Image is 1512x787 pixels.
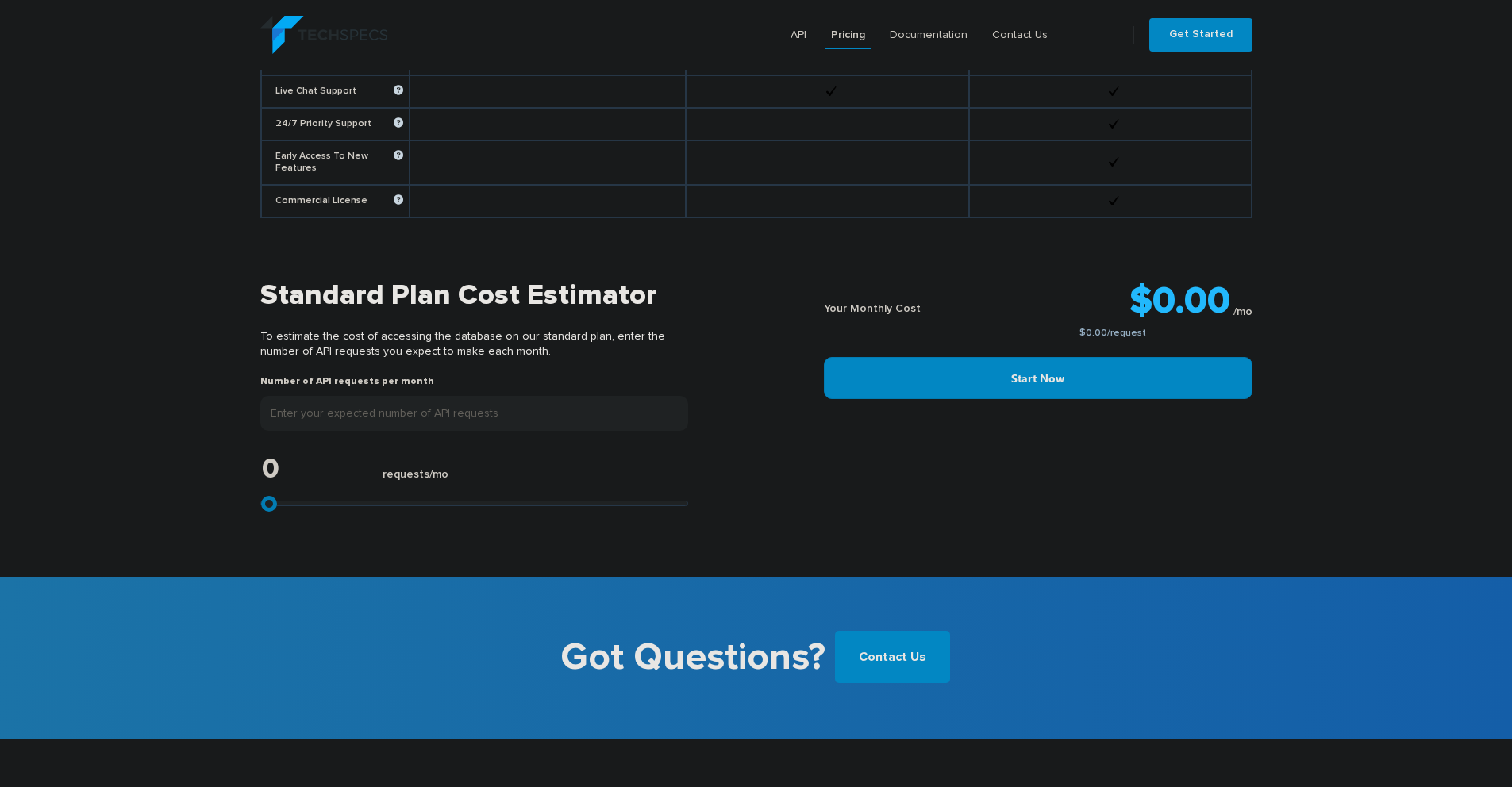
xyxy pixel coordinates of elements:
[260,396,688,431] input: Enter your expected number of API requests
[986,21,1054,49] a: Contact Us
[824,357,1252,399] a: Start Now
[1149,18,1252,52] a: Get Started
[260,375,434,396] label: Number of API requests per month
[824,303,921,314] b: Your Monthly Cost
[275,118,403,130] b: 24/7 Priority Support
[383,468,448,489] label: requests/mo
[560,624,825,691] b: Got Questions?
[260,278,688,313] h3: Standard Plan Cost Estimator
[784,21,813,49] a: API
[1129,282,1230,321] strong: $0.00
[1079,328,1107,338] a: $0.00
[825,21,871,49] a: Pricing
[1233,306,1252,317] sub: /mo
[275,151,403,175] b: Early Access To New Features
[260,313,688,375] p: To estimate the cost of accessing the database on our standard plan, enter the number of API requ...
[835,631,950,683] a: Contact Us
[260,16,387,54] img: logo
[275,195,403,207] b: Commercial License
[275,86,403,98] b: Live Chat Support
[974,328,1252,338] small: /request
[883,21,974,49] a: Documentation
